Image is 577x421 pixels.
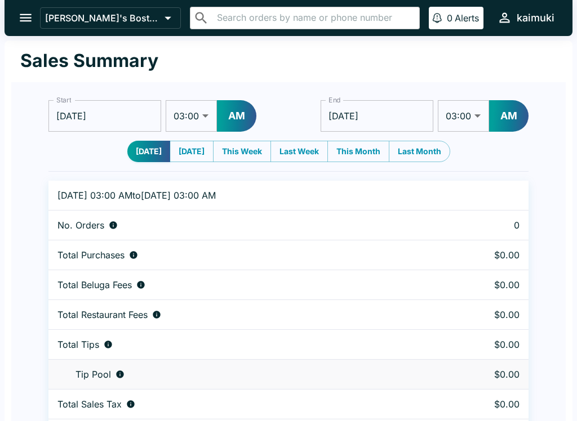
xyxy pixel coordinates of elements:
[214,10,415,26] input: Search orders by name or phone number
[443,279,520,290] p: $0.00
[489,100,529,132] button: AM
[57,220,104,231] p: No. Orders
[56,95,71,105] label: Start
[57,249,425,261] div: Aggregate order subtotals
[455,12,479,24] p: Alerts
[57,339,425,350] div: Combined individual and pooled tips
[76,369,111,380] p: Tip Pool
[321,100,433,132] input: Choose date, selected date is Sep 10, 2025
[443,220,520,231] p: 0
[329,95,341,105] label: End
[170,141,214,162] button: [DATE]
[45,12,160,24] p: [PERSON_NAME]'s Boston Pizza
[20,50,158,72] h1: Sales Summary
[57,279,425,290] div: Fees paid by diners to Beluga
[517,11,554,25] div: kaimuki
[57,190,425,201] p: [DATE] 03:00 AM to [DATE] 03:00 AM
[127,141,170,162] button: [DATE]
[11,3,40,32] button: open drawer
[270,141,328,162] button: Last Week
[57,369,425,380] div: Tips unclaimed by a waiter
[217,100,256,132] button: AM
[57,309,148,320] p: Total Restaurant Fees
[57,279,132,290] p: Total Beluga Fees
[443,309,520,320] p: $0.00
[57,220,425,231] div: Number of orders placed
[443,339,520,350] p: $0.00
[213,141,271,162] button: This Week
[57,249,125,261] p: Total Purchases
[57,398,122,410] p: Total Sales Tax
[48,100,161,132] input: Choose date, selected date is Sep 9, 2025
[327,141,389,162] button: This Month
[57,309,425,320] div: Fees paid by diners to restaurant
[57,398,425,410] div: Sales tax paid by diners
[443,398,520,410] p: $0.00
[447,12,452,24] p: 0
[57,339,99,350] p: Total Tips
[492,6,559,30] button: kaimuki
[389,141,450,162] button: Last Month
[40,7,181,29] button: [PERSON_NAME]'s Boston Pizza
[443,249,520,261] p: $0.00
[443,369,520,380] p: $0.00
